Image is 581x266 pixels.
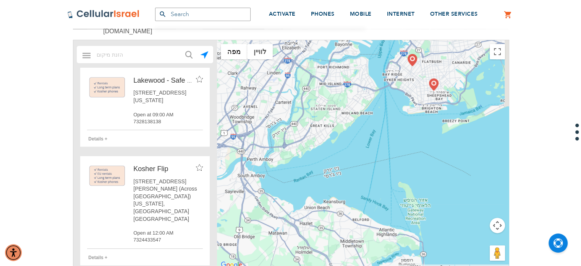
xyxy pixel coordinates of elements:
[490,218,505,233] button: פקדי המצלמה של המפה
[67,10,140,19] img: Cellular Israel Logo
[133,77,199,84] span: Lakewood - Safe Cell
[430,10,478,18] span: OTHER SERVICES
[133,178,203,223] span: [STREET_ADDRESS][PERSON_NAME] (Across [GEOGRAPHIC_DATA]) [US_STATE], [GEOGRAPHIC_DATA] [GEOGRAPHI...
[88,136,107,142] span: Details +
[311,10,335,18] span: PHONES
[133,89,203,104] span: [STREET_ADDRESS][US_STATE]
[92,47,199,62] input: הזנת מיקום
[87,76,128,99] img: https://il.cellularisrael.com/media/mageplaza/store_locator/s/a/safecell-_lakewood-_rentals-lt-ko...
[155,8,251,21] input: Search
[133,237,203,243] span: 7324433547
[247,44,273,59] button: הצגת תמונות לוויין
[87,164,128,188] img: https://il.cellularisrael.com/media/mageplaza/store_locator/k/o/kosher_flip-_rentals-eu_rentals-l...
[133,111,203,118] span: Open at 09:00 AM
[5,244,22,261] div: Accessibility Menu
[490,245,505,261] button: ‏כדי לפתוח את Street View, צריך לגרור את אטב-איש אל המפה
[88,255,107,260] span: Details +
[196,164,203,171] img: favorites_store_disabled.png
[387,10,415,18] span: INTERNET
[133,165,168,173] span: Kosher Flip
[133,118,203,125] span: 7328138138
[133,230,203,237] span: Open at 12:00 AM
[350,10,372,18] span: MOBILE
[221,44,247,59] button: הצגת מפת רחוב
[269,10,296,18] span: ACTIVATE
[196,76,203,82] img: favorites_store_disabled.png
[490,44,505,59] button: החלפה של מצב תצוגה למסך מלא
